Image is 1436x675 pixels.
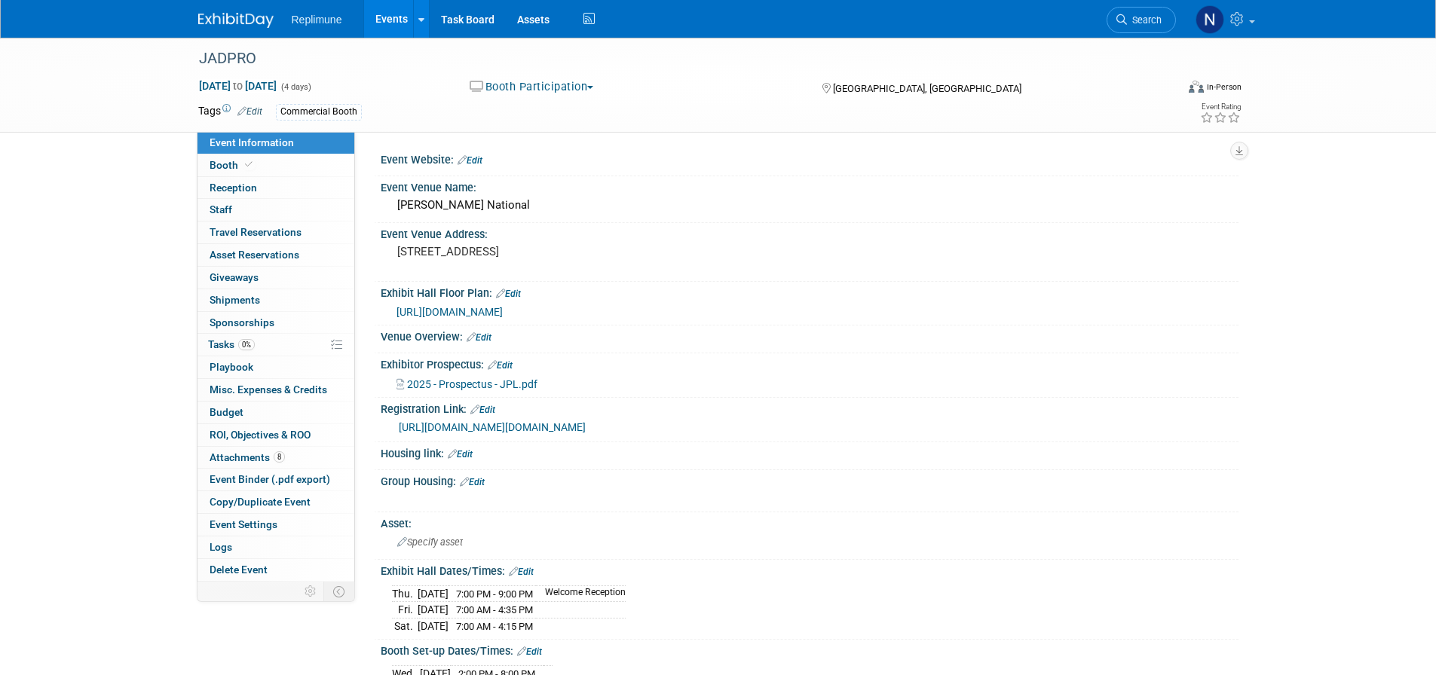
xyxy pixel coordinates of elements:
td: Fri. [392,602,418,618]
span: [GEOGRAPHIC_DATA], [GEOGRAPHIC_DATA] [833,83,1021,94]
a: Sponsorships [197,312,354,334]
a: ROI, Objectives & ROO [197,424,354,446]
div: Event Venue Address: [381,223,1239,242]
a: Delete Event [197,559,354,581]
span: Misc. Expenses & Credits [210,383,327,396]
div: [PERSON_NAME] National [392,194,1227,217]
a: Search [1107,7,1176,33]
a: Giveaways [197,267,354,289]
a: Asset Reservations [197,244,354,266]
div: Booth Set-up Dates/Times: [381,640,1239,659]
span: Attachments [210,451,285,463]
a: Attachments8 [197,447,354,469]
td: [DATE] [418,618,449,634]
div: Group Housing: [381,470,1239,490]
span: Delete Event [210,564,268,576]
td: Thu. [392,585,418,602]
span: Replimune [292,14,342,26]
span: [DATE] [DATE] [198,79,277,93]
div: Registration Link: [381,398,1239,417]
span: 7:00 PM - 9:00 PM [456,588,533,600]
span: to [231,80,245,92]
a: Edit [460,477,485,487]
span: 2025 - Prospectus - JPL.pdf [407,378,537,390]
a: Tasks0% [197,334,354,356]
span: Event Settings [210,518,277,530]
a: Budget [197,402,354,423]
td: Sat. [392,618,418,634]
a: Edit [496,289,521,299]
a: Travel Reservations [197,221,354,243]
span: (4 days) [280,82,311,92]
span: Playbook [210,361,253,373]
img: Format-Inperson.png [1189,81,1204,93]
div: JADPRO [194,45,1153,72]
div: Exhibit Hall Dates/Times: [381,560,1239,579]
span: 7:00 AM - 4:35 PM [456,604,533,615]
td: Toggle Event Tabs [323,582,354,601]
td: [DATE] [418,602,449,618]
a: Event Settings [197,514,354,536]
i: Booth reservation complete [245,160,253,169]
span: ROI, Objectives & ROO [210,429,311,441]
a: Booth [197,154,354,176]
a: Staff [197,199,354,221]
a: Shipments [197,289,354,311]
span: Staff [210,203,232,215]
div: Event Website: [381,148,1239,168]
span: 7:00 AM - 4:15 PM [456,621,533,632]
a: Copy/Duplicate Event [197,491,354,513]
span: Event Information [210,136,294,148]
a: Edit [470,405,495,415]
a: Edit [237,106,262,117]
pre: [STREET_ADDRESS] [397,245,721,258]
button: Booth Participation [464,79,599,95]
img: ExhibitDay [198,13,274,28]
span: Budget [210,406,243,418]
a: Event Binder (.pdf export) [197,469,354,490]
span: Tasks [208,338,255,350]
td: Personalize Event Tab Strip [298,582,324,601]
div: Exhibit Hall Floor Plan: [381,282,1239,301]
a: Event Information [197,132,354,154]
div: Event Venue Name: [381,176,1239,195]
a: Misc. Expenses & Credits [197,379,354,401]
td: Tags [198,103,262,121]
a: Edit [448,449,473,460]
span: Asset Reservations [210,249,299,261]
img: Nicole Schaeffner [1196,5,1224,34]
span: Event Binder (.pdf export) [210,473,330,485]
div: Venue Overview: [381,325,1239,345]
span: Shipments [210,294,260,306]
a: Reception [197,177,354,199]
span: Sponsorships [210,316,274,328]
a: Edit [509,567,534,577]
a: Edit [458,155,482,166]
span: Travel Reservations [210,226,302,238]
div: Asset: [381,512,1239,531]
span: 8 [274,451,285,463]
a: Edit [517,646,542,657]
span: Giveaways [210,271,259,283]
span: 0% [238,339,255,350]
a: Edit [467,332,491,343]
div: In-Person [1206,81,1242,93]
span: Booth [210,159,256,171]
a: Logs [197,536,354,558]
span: Reception [210,182,257,194]
span: Logs [210,541,232,553]
a: [URL][DOMAIN_NAME] [397,306,503,318]
td: [DATE] [418,585,449,602]
div: Commercial Booth [276,104,362,120]
a: Edit [488,360,513,371]
div: Event Format [1087,78,1242,101]
span: Search [1127,14,1162,26]
span: Specify asset [397,536,463,548]
a: [URL][DOMAIN_NAME][DOMAIN_NAME] [399,421,586,433]
a: 2025 - Prospectus - JPL.pdf [397,378,537,390]
a: Playbook [197,356,354,378]
div: Exhibitor Prospectus: [381,353,1239,373]
div: Housing link: [381,442,1239,462]
span: Copy/Duplicate Event [210,496,311,508]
